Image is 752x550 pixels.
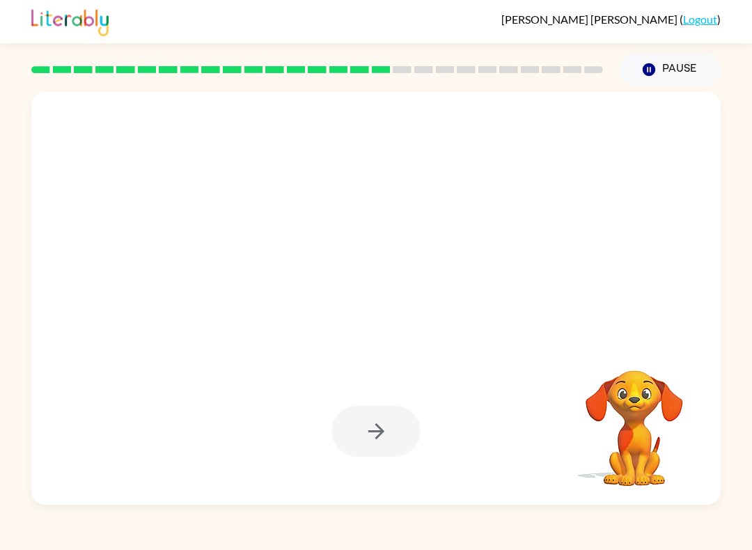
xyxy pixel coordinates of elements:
[501,13,721,26] div: ( )
[501,13,680,26] span: [PERSON_NAME] [PERSON_NAME]
[565,349,704,488] video: Your browser must support playing .mp4 files to use Literably. Please try using another browser.
[620,54,721,86] button: Pause
[683,13,717,26] a: Logout
[31,6,109,36] img: Literably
